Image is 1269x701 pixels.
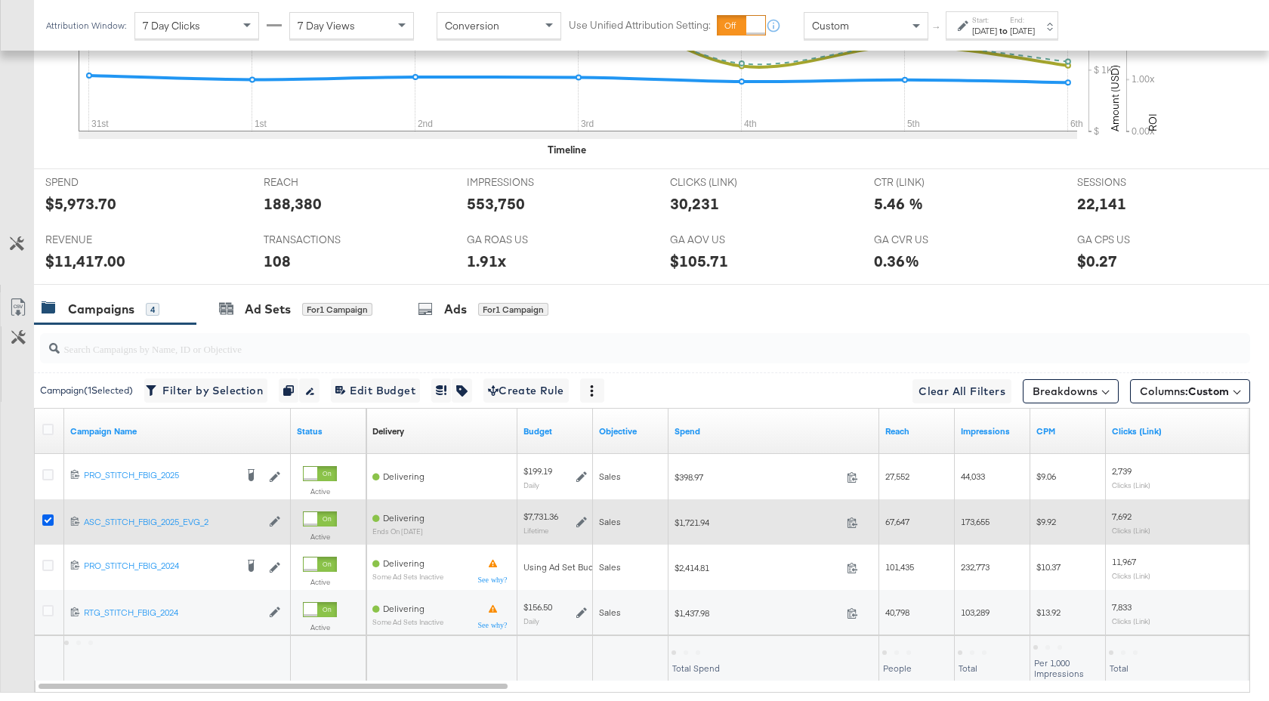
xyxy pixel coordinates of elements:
[444,301,467,318] div: Ads
[372,425,404,437] div: Delivery
[1036,607,1061,618] span: $13.92
[297,425,360,437] a: Shows the current state of your Ad Campaign.
[1077,250,1117,272] div: $0.27
[467,250,506,272] div: 1.91x
[1112,556,1136,567] span: 11,967
[885,607,909,618] span: 40,798
[1112,465,1132,477] span: 2,739
[1023,379,1119,403] button: Breakdowns
[912,379,1011,403] button: Clear All Filters
[1112,601,1132,613] span: 7,833
[45,233,159,247] span: REVENUE
[40,384,133,397] div: Campaign ( 1 Selected)
[885,561,914,573] span: 101,435
[675,425,873,437] a: The total amount spent to date.
[335,381,415,400] span: Edit Budget
[372,527,425,536] sub: ends on [DATE]
[670,250,728,272] div: $105.71
[478,303,548,317] div: for 1 Campaign
[483,378,569,403] button: Create Rule
[372,425,404,437] a: Reflects the ability of your Ad Campaign to achieve delivery based on ad states, schedule and bud...
[45,20,127,31] div: Attribution Window:
[523,511,558,523] div: $7,731.36
[264,193,322,215] div: 188,380
[670,175,783,190] span: CLICKS (LINK)
[1036,425,1100,437] a: The average cost you've paid to have 1,000 impressions of your ad.
[997,25,1010,36] strong: to
[383,603,425,614] span: Delivering
[1110,662,1129,674] span: Total
[372,573,443,581] sub: Some Ad Sets Inactive
[961,425,1024,437] a: The number of times your ad was served. On mobile apps an ad is counted as served the first time ...
[672,662,720,674] span: Total Spend
[523,561,607,573] div: Using Ad Set Budget
[874,250,919,272] div: 0.36%
[599,425,662,437] a: Your campaign's objective.
[812,19,849,32] span: Custom
[1077,175,1190,190] span: SESSIONS
[445,19,499,32] span: Conversion
[874,193,923,215] div: 5.46 %
[245,301,291,318] div: Ad Sets
[523,465,552,477] div: $199.19
[961,561,990,573] span: 232,773
[84,560,235,572] div: PRO_STITCH_FBIG_2024
[675,517,841,528] span: $1,721.94
[1036,471,1056,482] span: $9.06
[885,471,909,482] span: 27,552
[302,303,372,317] div: for 1 Campaign
[372,618,443,626] sub: Some Ad Sets Inactive
[1077,233,1190,247] span: GA CPS US
[523,425,587,437] a: The maximum amount you're willing to spend on your ads, on average each day or over the lifetime ...
[1112,511,1132,522] span: 7,692
[670,233,783,247] span: GA AOV US
[84,516,261,528] div: ASC_STITCH_FBIG_2025_EVG_2
[303,486,337,496] label: Active
[298,19,355,32] span: 7 Day Views
[146,303,159,317] div: 4
[84,560,235,575] a: PRO_STITCH_FBIG_2024
[569,18,711,32] label: Use Unified Attribution Setting:
[84,607,261,619] a: RTG_STITCH_FBIG_2024
[303,622,337,632] label: Active
[70,425,285,437] a: Your campaign name.
[523,526,548,535] sub: Lifetime
[599,516,621,527] span: Sales
[84,469,235,484] a: PRO_STITCH_FBIG_2025
[1188,384,1229,398] span: Custom
[68,301,134,318] div: Campaigns
[885,425,949,437] a: The number of people your ad was served to.
[961,471,985,482] span: 44,033
[1146,113,1159,131] text: ROI
[972,15,997,25] label: Start:
[488,381,564,400] span: Create Rule
[264,250,291,272] div: 108
[885,516,909,527] span: 67,647
[45,250,125,272] div: $11,417.00
[930,26,944,31] span: ↑
[60,328,1141,357] input: Search Campaigns by Name, ID or Objective
[874,175,987,190] span: CTR (LINK)
[883,662,912,674] span: People
[1036,516,1056,527] span: $9.92
[149,381,263,400] span: Filter by Selection
[1112,425,1251,437] a: The number of clicks on links appearing on your ad or Page that direct people to your sites off F...
[972,25,997,37] div: [DATE]
[383,471,425,482] span: Delivering
[599,607,621,618] span: Sales
[1140,384,1229,399] span: Columns:
[675,562,841,573] span: $2,414.81
[959,662,977,674] span: Total
[264,233,377,247] span: TRANSACTIONS
[331,378,420,403] button: Edit Budget
[523,616,539,625] sub: Daily
[143,19,200,32] span: 7 Day Clicks
[1112,616,1150,625] sub: Clicks (Link)
[1112,571,1150,580] sub: Clicks (Link)
[45,175,159,190] span: SPEND
[599,471,621,482] span: Sales
[599,561,621,573] span: Sales
[303,577,337,587] label: Active
[523,480,539,489] sub: Daily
